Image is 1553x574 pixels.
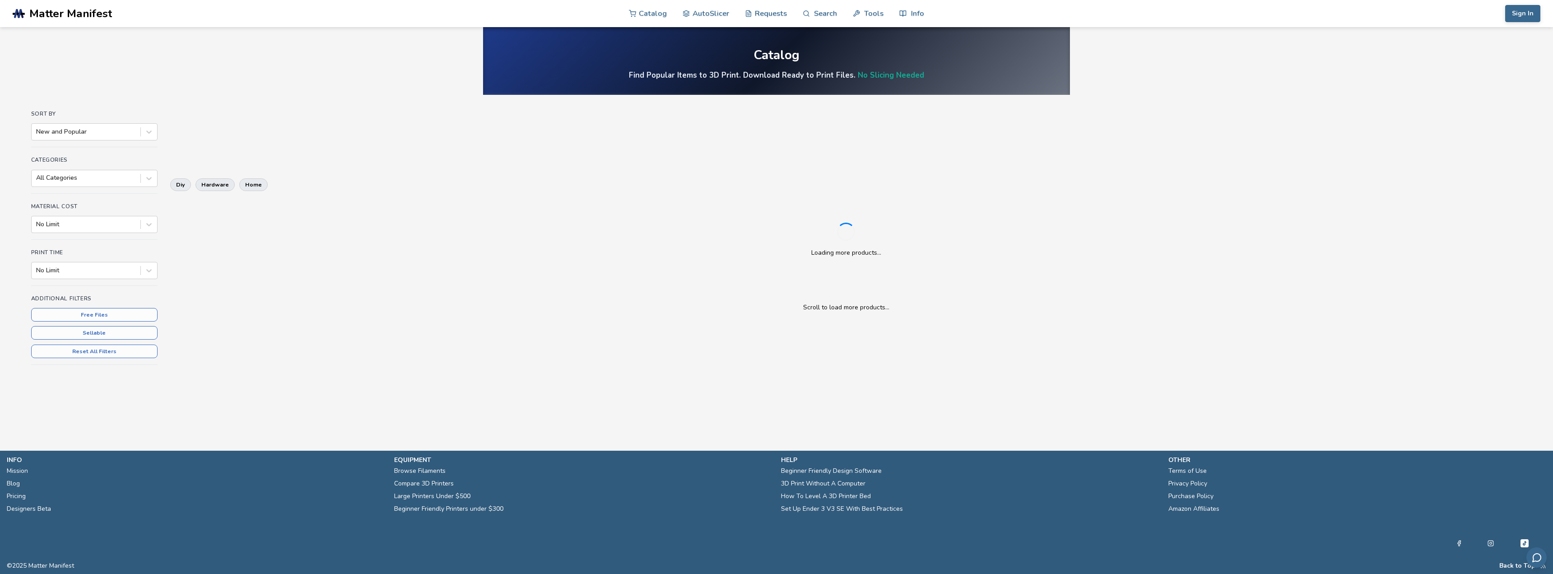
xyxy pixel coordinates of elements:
a: 3D Print Without A Computer [781,477,865,490]
p: equipment [394,455,772,465]
a: Terms of Use [1168,465,1207,477]
p: info [7,455,385,465]
h4: Print Time [31,249,158,256]
a: Facebook [1456,538,1462,549]
p: help [781,455,1159,465]
button: hardware [195,178,235,191]
button: Sellable [31,326,158,340]
a: Pricing [7,490,26,503]
h4: Additional Filters [31,295,158,302]
p: other [1168,455,1547,465]
h4: Sort By [31,111,158,117]
input: All Categories [36,174,38,182]
div: Catalog [753,48,800,62]
button: diy [170,178,191,191]
a: Purchase Policy [1168,490,1214,503]
a: Browse Filaments [394,465,446,477]
a: Privacy Policy [1168,477,1207,490]
button: Free Files [31,308,158,322]
p: Scroll to load more products... [179,303,1513,312]
a: How To Level A 3D Printer Bed [781,490,871,503]
a: Large Printers Under $500 [394,490,470,503]
a: Beginner Friendly Design Software [781,465,882,477]
button: Send feedback via email [1526,547,1547,568]
input: No Limit [36,267,38,274]
a: Set Up Ender 3 V3 SE With Best Practices [781,503,903,515]
input: New and Popular [36,128,38,135]
a: Instagram [1488,538,1494,549]
a: Designers Beta [7,503,51,515]
a: Compare 3D Printers [394,477,454,490]
button: Sign In [1505,5,1540,22]
h4: Categories [31,157,158,163]
a: RSS Feed [1540,562,1546,569]
p: Loading more products... [811,248,881,257]
a: Mission [7,465,28,477]
button: Back to Top [1499,562,1535,569]
a: Amazon Affiliates [1168,503,1219,515]
span: © 2025 Matter Manifest [7,562,74,569]
button: Reset All Filters [31,345,158,358]
span: Matter Manifest [29,7,112,20]
a: Beginner Friendly Printers under $300 [394,503,503,515]
a: Blog [7,477,20,490]
button: home [239,178,268,191]
input: No Limit [36,221,38,228]
a: Tiktok [1519,538,1530,549]
h4: Material Cost [31,203,158,210]
a: No Slicing Needed [858,70,924,80]
h4: Find Popular Items to 3D Print. Download Ready to Print Files. [629,70,924,80]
